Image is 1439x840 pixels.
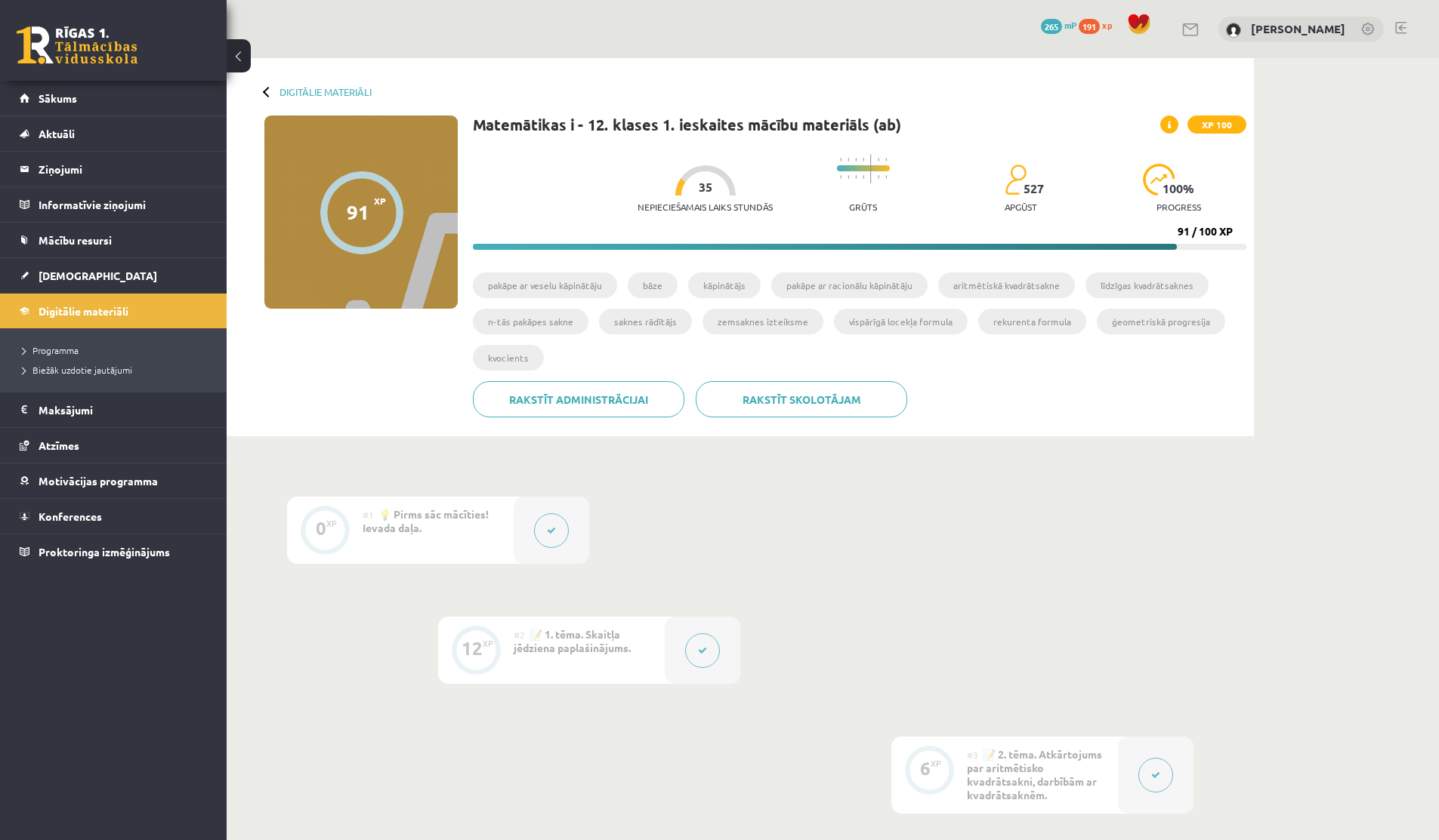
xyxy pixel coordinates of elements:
li: ģeometriskā progresija [1097,309,1225,334]
a: Konferences [20,499,208,534]
img: icon-short-line-57e1e144782c952c97e751825c79c345078a6d821885a25fce030b3d8c18986b.svg [878,175,879,179]
img: icon-short-line-57e1e144782c952c97e751825c79c345078a6d821885a25fce030b3d8c18986b.svg [840,175,841,179]
a: Ziņojumi [20,152,208,186]
img: icon-progress-161ccf0a02000e728c5f80fcf4c31c7af3da0e1684b2b1d7c360e028c24a22f1.svg [1143,164,1175,195]
img: icon-short-line-57e1e144782c952c97e751825c79c345078a6d821885a25fce030b3d8c18986b.svg [840,158,841,162]
div: XP [931,759,941,768]
span: #1 [363,509,374,521]
span: 265 [1041,19,1062,34]
a: 265 mP [1041,19,1076,31]
li: pakāpe ar racionālu kāpinātāju [771,272,928,298]
span: mP [1064,19,1076,31]
div: 0 [316,522,326,535]
div: XP [483,639,493,648]
div: 6 [920,762,931,775]
img: icon-short-line-57e1e144782c952c97e751825c79c345078a6d821885a25fce030b3d8c18986b.svg [855,175,857,179]
legend: Maksājumi [39,392,208,427]
span: [DEMOGRAPHIC_DATA] [39,269,157,282]
a: Biežāk uzdotie jautājumi [23,363,212,377]
li: aritmētiskā kvadrātsakne [938,272,1075,298]
span: 100 % [1163,182,1195,195]
li: kvocients [473,345,544,371]
img: students-c634bb4e5e11cddfef0936a35e636f08e4e9abd3cc4e673bd6f9a4125e45ecb1.svg [1005,164,1027,195]
img: icon-short-line-57e1e144782c952c97e751825c79c345078a6d821885a25fce030b3d8c18986b.svg [855,158,857,162]
li: rekurenta formula [978,309,1086,334]
a: Digitālie materiāli [20,294,208,328]
img: icon-long-line-d9ea69661e0d244f92f715978eff75569469978d946b2353a9bb055b3ed8787d.svg [870,154,872,183]
a: [DEMOGRAPHIC_DATA] [20,258,208,293]
legend: Informatīvie ziņojumi [39,187,208,222]
span: 35 [699,180,712,194]
img: icon-short-line-57e1e144782c952c97e751825c79c345078a6d821885a25fce030b3d8c18986b.svg [863,175,864,179]
legend: Ziņojumi [39,152,208,186]
span: #2 [514,629,525,641]
a: Mācību resursi [20,223,208,257]
li: kāpinātājs [688,272,761,298]
li: n-tās pakāpes sakne [473,309,588,334]
span: 191 [1079,19,1100,34]
a: Informatīvie ziņojumi [20,187,208,222]
img: icon-short-line-57e1e144782c952c97e751825c79c345078a6d821885a25fce030b3d8c18986b.svg [848,175,849,179]
span: Atzīmes [39,438,79,452]
a: Rakstīt administrācijai [473,381,684,417]
div: XP [326,519,337,528]
li: zemsaknes izteiksme [703,309,823,334]
a: 191 xp [1079,19,1119,31]
p: apgūst [1005,202,1037,212]
span: XP [374,195,386,206]
span: XP 100 [1187,115,1246,134]
img: icon-short-line-57e1e144782c952c97e751825c79c345078a6d821885a25fce030b3d8c18986b.svg [885,158,887,162]
li: vispārīgā locekļa formula [834,309,968,334]
a: Programma [23,343,212,357]
img: icon-short-line-57e1e144782c952c97e751825c79c345078a6d821885a25fce030b3d8c18986b.svg [878,158,879,162]
a: Sākums [20,81,208,115]
img: icon-short-line-57e1e144782c952c97e751825c79c345078a6d821885a25fce030b3d8c18986b.svg [885,175,887,179]
span: 527 [1024,182,1044,195]
img: Rebeka Trofimova [1226,23,1241,38]
span: Aktuāli [39,127,75,140]
a: Maksājumi [20,392,208,427]
span: xp [1102,19,1112,31]
li: saknes rādītājs [599,309,692,334]
div: 12 [462,642,483,655]
a: Rakstīt skolotājam [696,381,907,417]
li: pakāpe ar veselu kāpinātāju [473,272,617,298]
li: bāze [628,272,678,298]
span: Motivācijas programma [39,474,158,488]
a: [PERSON_NAME] [1251,21,1345,36]
a: Atzīmes [20,428,208,463]
span: Biežāk uzdotie jautājumi [23,364,132,376]
li: līdzīgas kvadrātsaknes [1085,272,1209,298]
span: 💡 Pirms sāc mācīties! Ievada daļa. [363,507,489,534]
a: Motivācijas programma [20,463,208,498]
span: Mācību resursi [39,233,112,247]
span: 📝 1. tēma. Skaitļa jēdziena paplašinājums. [514,627,631,654]
a: Digitālie materiāli [279,86,372,97]
span: 📝 2. tēma. Atkārtojums par aritmētisko kvadrātsakni, darbībām ar kvadrātsaknēm. [967,747,1102,802]
span: Digitālie materiāli [39,304,128,318]
div: 91 [347,201,369,223]
h1: Matemātikas i - 12. klases 1. ieskaites mācību materiāls (ab) [473,115,901,134]
span: Konferences [39,509,102,523]
span: Proktoringa izmēģinājums [39,545,170,558]
span: Sākums [39,91,77,105]
p: Grūts [849,202,877,212]
a: Aktuāli [20,116,208,151]
a: Proktoringa izmēģinājums [20,534,208,569]
span: Programma [23,344,79,356]
p: progress [1156,202,1201,212]
span: #3 [967,749,978,761]
img: icon-short-line-57e1e144782c952c97e751825c79c345078a6d821885a25fce030b3d8c18986b.svg [848,158,849,162]
a: Rīgas 1. Tālmācības vidusskola [17,26,137,64]
img: icon-short-line-57e1e144782c952c97e751825c79c345078a6d821885a25fce030b3d8c18986b.svg [863,158,864,162]
p: Nepieciešamais laiks stundās [638,202,773,212]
